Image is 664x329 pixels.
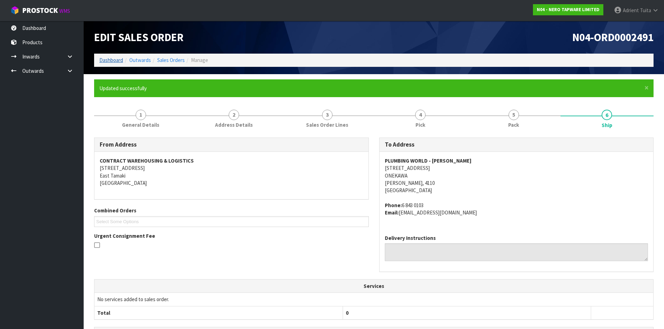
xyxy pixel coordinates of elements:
span: Tuita [640,7,651,14]
label: Urgent Consignment Fee [94,232,155,240]
span: 0 [346,310,349,316]
label: Delivery Instructions [385,234,436,242]
span: Edit Sales Order [94,30,184,44]
span: Adrient [623,7,639,14]
span: 3 [322,110,333,120]
a: Dashboard [99,57,123,63]
h3: To Address [385,141,648,148]
span: Address Details [215,121,253,128]
img: cube-alt.png [10,6,19,15]
a: Outwards [129,57,151,63]
span: Manage [191,57,208,63]
span: 6 [602,110,612,120]
span: × [644,83,649,93]
span: Pack [508,121,519,128]
address: 6 843 0103 [EMAIL_ADDRESS][DOMAIN_NAME] [385,202,648,217]
strong: N04 - NERO TAPWARE LIMITED [537,7,600,13]
span: 1 [136,110,146,120]
span: N04-ORD0002491 [572,30,654,44]
span: Sales Order Lines [306,121,348,128]
span: Ship [602,122,612,129]
address: [STREET_ADDRESS] East Tamaki [GEOGRAPHIC_DATA] [100,157,363,187]
span: 4 [415,110,426,120]
strong: CONTRACT WAREHOUSING & LOGISTICS [100,157,194,164]
span: Updated successfully [99,85,147,92]
a: N04 - NERO TAPWARE LIMITED [533,4,603,15]
strong: PLUMBING WORLD - [PERSON_NAME] [385,157,472,164]
strong: email [385,209,399,216]
td: No services added to sales order. [94,293,653,306]
h3: From Address [100,141,363,148]
span: General Details [122,121,159,128]
span: ProStock [22,6,58,15]
small: WMS [59,8,70,14]
a: Sales Orders [157,57,185,63]
span: 5 [509,110,519,120]
th: Total [94,306,343,319]
span: 2 [229,110,239,120]
label: Combined Orders [94,207,136,214]
span: Pick [415,121,425,128]
strong: phone [385,202,402,209]
th: Services [94,280,653,293]
address: [STREET_ADDRESS] ONEKAWA [PERSON_NAME], 4110 [GEOGRAPHIC_DATA] [385,157,648,194]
